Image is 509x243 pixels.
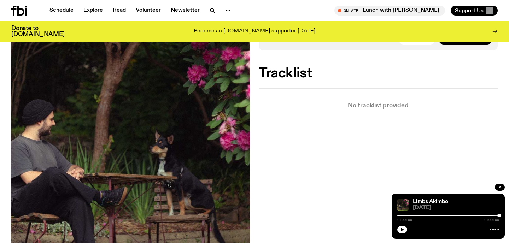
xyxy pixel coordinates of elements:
h3: Donate to [DOMAIN_NAME] [11,25,65,37]
span: 2:00:00 [484,218,499,222]
p: No tracklist provided [259,103,498,109]
a: Volunteer [131,6,165,16]
a: Schedule [45,6,78,16]
span: [DATE] [413,205,499,211]
a: Limbs Akimbo [413,199,448,205]
a: Explore [79,6,107,16]
a: Newsletter [166,6,204,16]
button: Support Us [451,6,498,16]
span: 2:00:00 [397,218,412,222]
h2: Tracklist [259,67,498,80]
img: Jackson sits at an outdoor table, legs crossed and gazing at a black and brown dog also sitting a... [397,199,409,211]
button: On AirLunch with [PERSON_NAME] [334,6,445,16]
span: Support Us [455,7,484,14]
p: Become an [DOMAIN_NAME] supporter [DATE] [194,28,315,35]
a: Read [109,6,130,16]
